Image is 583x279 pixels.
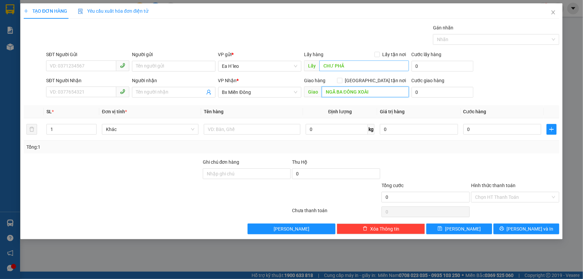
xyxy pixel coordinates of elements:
span: Lấy hàng [304,52,323,57]
input: 0 [380,124,458,135]
span: Lấy [304,60,319,71]
span: TẠO ĐƠN HÀNG [24,8,67,14]
div: SĐT Người Gửi [46,51,129,58]
span: delete [363,226,368,232]
div: Người nhận [132,77,215,84]
span: printer [499,226,504,232]
span: [GEOGRAPHIC_DATA] tận nơi [342,77,409,84]
span: Xóa Thông tin [370,225,399,233]
span: Giao [304,87,322,97]
div: Người gửi [132,51,215,58]
button: [PERSON_NAME] [248,224,336,234]
div: SĐT Người Nhận [46,77,129,84]
label: Cước giao hàng [412,78,445,83]
div: VP gửi [218,51,301,58]
input: Ghi chú đơn hàng [203,168,291,179]
span: Giao hàng [304,78,325,83]
span: Thu Hộ [292,159,307,165]
button: plus [547,124,557,135]
button: Close [544,3,563,22]
button: delete [26,124,37,135]
span: SL [46,109,52,114]
span: Bx Miền Đông [222,87,297,97]
span: save [438,226,442,232]
span: Lấy tận nơi [380,51,409,58]
span: plus [24,9,28,13]
button: printer[PERSON_NAME] và In [493,224,559,234]
div: Chưa thanh toán [292,207,381,219]
span: [PERSON_NAME] [274,225,309,233]
span: user-add [206,90,211,95]
span: VP Nhận [218,78,237,83]
span: Yêu cầu xuất hóa đơn điện tử [78,8,148,14]
button: deleteXóa Thông tin [337,224,425,234]
label: Gán nhãn [433,25,453,30]
label: Hình thức thanh toán [471,183,516,188]
div: Tổng: 1 [26,143,225,151]
input: VD: Bàn, Ghế [204,124,300,135]
span: Ea H`leo [222,61,297,71]
input: Cước giao hàng [412,87,473,98]
label: Ghi chú đơn hàng [203,159,240,165]
span: Giá trị hàng [380,109,405,114]
span: plus [547,127,556,132]
input: Dọc đường [319,60,409,71]
span: phone [120,63,125,68]
input: Dọc đường [322,87,409,97]
span: phone [120,89,125,94]
span: Tổng cước [382,183,404,188]
span: Khác [106,124,194,134]
span: kg [368,124,375,135]
span: [PERSON_NAME] [445,225,481,233]
span: Tên hàng [204,109,224,114]
button: save[PERSON_NAME] [426,224,492,234]
label: Cước lấy hàng [412,52,442,57]
img: icon [78,9,83,14]
span: Định lượng [328,109,352,114]
input: Cước lấy hàng [412,61,473,72]
span: [PERSON_NAME] và In [507,225,554,233]
span: Đơn vị tính [102,109,127,114]
span: Cước hàng [463,109,486,114]
span: close [551,10,556,15]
